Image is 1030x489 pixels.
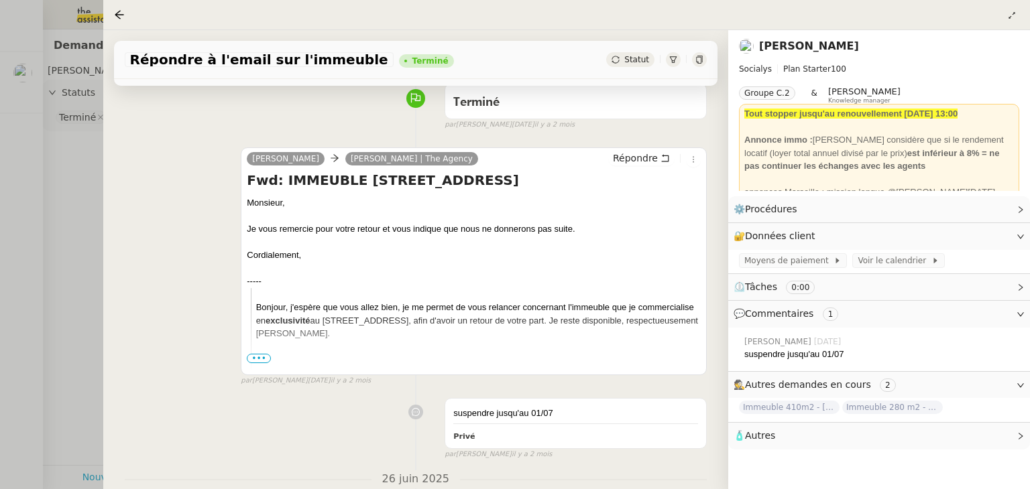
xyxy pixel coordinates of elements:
span: Knowledge manager [828,97,891,104]
div: [PERSON_NAME] considère que si le rendement locatif (loyer total annuel divisé par le prix) [744,133,1014,173]
span: Immeuble 280 m2 - [GEOGRAPHIC_DATA] 13100 - 1 349 000€ [842,401,943,414]
span: & [811,86,817,104]
span: [PERSON_NAME] [828,86,901,96]
span: Autres [745,430,775,441]
img: users%2FSADz3OCgrFNaBc1p3ogUv5k479k1%2Favatar%2Fccbff511-0434-4584-b662-693e5a00b7b7 [739,39,754,54]
nz-tag: 0:00 [786,281,815,294]
strong: Tout stopper jusqu'au renouvellement [DATE] 13:00 [744,109,958,119]
div: 🧴Autres [728,423,1030,449]
span: par [445,119,456,131]
div: suspendre jusqu'au 01/07 [453,407,698,420]
span: 26 juin 2025 [371,470,460,488]
span: 🕵️ [734,379,901,390]
span: par [445,449,456,460]
strong: exclusivité [266,316,310,326]
span: Commentaires [745,308,813,319]
span: par [241,375,252,387]
app-user-label: Knowledge manager [828,86,901,104]
nz-tag: 2 [880,378,896,392]
nz-tag: Groupe C.2 [739,86,795,100]
div: Bonjour, j'espère que vous allez bien, je me permet de vous relancer concernant l'immeuble que je... [256,288,701,340]
a: [PERSON_NAME] [759,40,859,52]
span: [PERSON_NAME] [744,336,814,348]
div: Cordialement, [247,249,701,262]
span: Socialys [739,64,772,74]
div: Je vous remercie pour votre retour et vous indique que nous ne donnerons pas suite. [247,222,701,236]
span: Tâches [745,281,777,292]
nz-tag: 1 [823,307,839,321]
span: 🧴 [734,430,775,441]
span: Statut [624,55,649,64]
span: il y a 2 mois [512,449,553,460]
span: ⚙️ [734,202,803,217]
span: Procédures [745,204,797,214]
div: Terminé [412,57,449,65]
span: 🔐 [734,228,821,244]
strong: Annonce immo : [744,135,813,145]
div: annonces Marseille : mission longue @[PERSON_NAME][DATE] [744,186,1014,199]
div: 🕵️Autres demandes en cours 2 [728,372,1030,398]
span: 100 [831,64,846,74]
span: Plan Starter [783,64,831,74]
b: Privé [453,432,475,441]
span: Autres demandes en cours [745,379,871,390]
span: Répondre à l'email sur l'immeuble [130,53,388,66]
div: Monsieur, [247,196,701,210]
small: [PERSON_NAME][DATE] [241,375,371,387]
h4: Fwd: IMMEUBLE [STREET_ADDRESS] [247,171,701,190]
span: Moyens de paiement [744,254,834,267]
small: [PERSON_NAME] [445,449,552,460]
span: 💬 [734,308,844,319]
a: [PERSON_NAME] [247,153,325,165]
span: Immeuble 410m2 - [GEOGRAPHIC_DATA] 13001 - 740 000€ [739,401,840,414]
small: [PERSON_NAME][DATE] [445,119,575,131]
div: 🔐Données client [728,223,1030,249]
div: ⚙️Procédures [728,196,1030,222]
button: Répondre [608,151,675,165]
span: ⏲️ [734,281,826,292]
a: [PERSON_NAME] | The Agency [345,153,478,165]
span: il y a 2 mois [331,375,371,387]
span: Voir le calendrier [858,254,931,267]
span: il y a 2 mois [534,119,575,131]
span: Répondre [613,151,658,165]
span: [DATE] [814,336,844,348]
div: ⏲️Tâches 0:00 [728,274,1030,300]
div: suspendre jusqu'au 01/07 [744,348,1019,361]
div: 💬Commentaires 1 [728,301,1030,327]
span: Terminé [453,96,500,109]
div: ----- [247,275,701,288]
span: ••• [247,354,271,363]
span: Données client [745,230,815,241]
